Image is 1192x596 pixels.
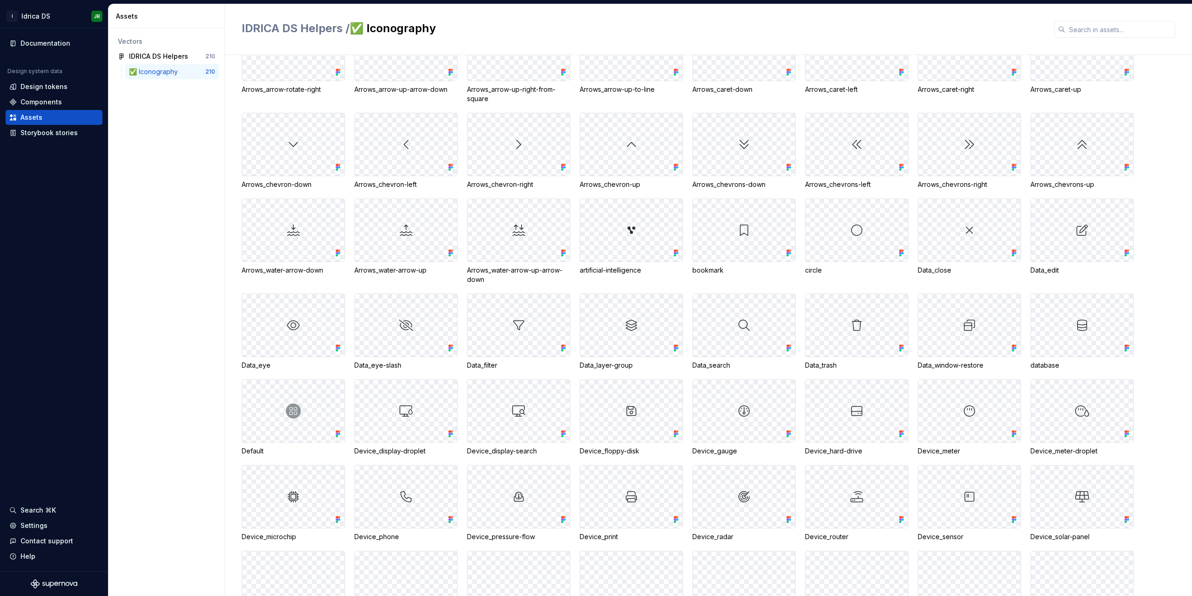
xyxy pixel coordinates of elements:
div: Design system data [7,68,62,75]
div: Arrows_chevrons-right [918,180,1021,189]
div: ✅ Iconography [129,67,182,76]
div: Device_meter-droplet [1030,446,1134,456]
div: Device_hard-drive [805,446,908,456]
div: Data_filter [467,361,570,370]
div: Data_trash [805,361,908,370]
div: Device_display-droplet [354,446,458,456]
div: Default [242,446,345,456]
div: Device_meter [918,446,1021,456]
div: Assets [20,113,42,122]
div: Search ⌘K [20,506,56,515]
div: Arrows_chevron-left [354,180,458,189]
div: Arrows_arrow-up-right-from-square [467,85,570,103]
button: Help [6,549,102,564]
div: Documentation [20,39,70,48]
div: Vectors [118,37,215,46]
div: IDRICA DS Helpers [129,52,188,61]
div: Arrows_chevrons-down [692,180,796,189]
div: 210 [205,68,215,75]
div: Arrows_chevrons-up [1030,180,1134,189]
div: bookmark [692,266,796,275]
div: Arrows_caret-left [805,85,908,94]
a: ✅ Iconography210 [125,64,219,79]
button: Search ⌘K [6,503,102,518]
div: Idrica DS [21,12,50,21]
h2: ✅ Iconography [242,21,1043,36]
div: Device_display-search [467,446,570,456]
div: Arrows_caret-down [692,85,796,94]
a: Documentation [6,36,102,51]
div: Arrows_chevron-down [242,180,345,189]
div: Device_solar-panel [1030,532,1134,541]
div: Data_edit [1030,266,1134,275]
div: Device_pressure-flow [467,532,570,541]
div: Design tokens [20,82,68,91]
span: IDRICA DS Helpers / [242,21,350,35]
div: Data_eye-slash [354,361,458,370]
div: Data_eye [242,361,345,370]
div: Arrows_arrow-rotate-right [242,85,345,94]
a: Storybook stories [6,125,102,140]
div: Arrows_chevron-up [580,180,683,189]
a: Settings [6,518,102,533]
div: JR [94,13,100,20]
div: Data_search [692,361,796,370]
div: Arrows_arrow-up-to-line [580,85,683,94]
button: IIdrica DSJR [2,6,106,26]
div: Device_print [580,532,683,541]
svg: Supernova Logo [31,579,77,589]
div: database [1030,361,1134,370]
div: I [7,11,18,22]
div: Contact support [20,536,73,546]
div: Arrows_arrow-up-arrow-down [354,85,458,94]
input: Search in assets... [1065,21,1175,38]
div: Components [20,97,62,107]
div: Data_window-restore [918,361,1021,370]
div: Arrows_water-arrow-down [242,266,345,275]
div: Arrows_caret-right [918,85,1021,94]
button: Contact support [6,534,102,548]
div: Arrows_water-arrow-up-arrow-down [467,266,570,284]
div: artificial-intelligence [580,266,683,275]
a: IDRICA DS Helpers210 [114,49,219,64]
div: Device_radar [692,532,796,541]
div: Device_gauge [692,446,796,456]
div: Device_sensor [918,532,1021,541]
div: Device_router [805,532,908,541]
div: Assets [116,12,221,21]
div: Data_close [918,266,1021,275]
a: Components [6,95,102,110]
div: Device_microchip [242,532,345,541]
div: circle [805,266,908,275]
div: Arrows_water-arrow-up [354,266,458,275]
div: 210 [205,53,215,60]
div: Storybook stories [20,128,78,137]
div: Arrows_chevrons-left [805,180,908,189]
div: Arrows_chevron-right [467,180,570,189]
div: Data_layer-group [580,361,683,370]
div: Settings [20,521,47,530]
div: Help [20,552,35,561]
div: Device_phone [354,532,458,541]
div: Arrows_caret-up [1030,85,1134,94]
a: Design tokens [6,79,102,94]
a: Assets [6,110,102,125]
div: Device_floppy-disk [580,446,683,456]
